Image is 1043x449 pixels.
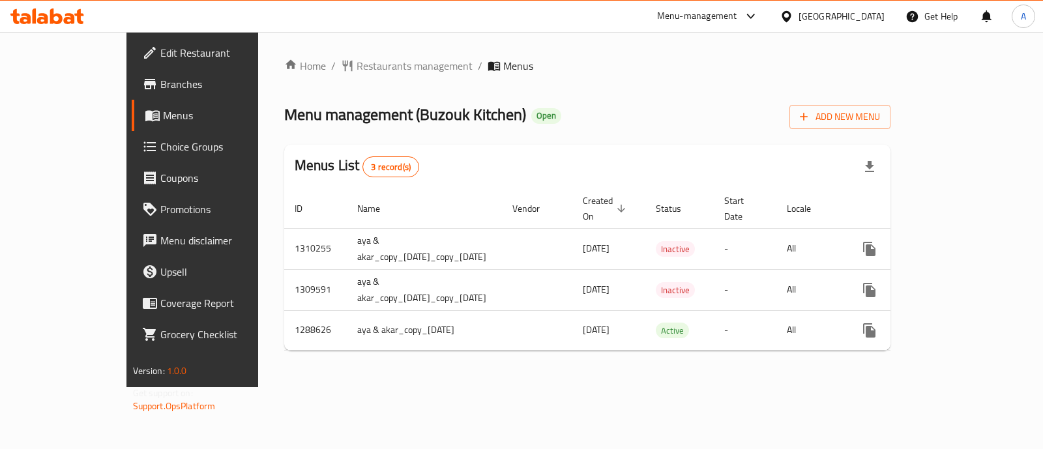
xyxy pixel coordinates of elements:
[163,108,290,123] span: Menus
[776,228,844,269] td: All
[132,131,301,162] a: Choice Groups
[885,233,917,265] button: Change Status
[160,295,290,311] span: Coverage Report
[133,398,216,414] a: Support.OpsPlatform
[787,201,828,216] span: Locale
[799,9,885,23] div: [GEOGRAPHIC_DATA]
[331,58,336,74] li: /
[885,315,917,346] button: Change Status
[885,274,917,306] button: Change Status
[132,37,301,68] a: Edit Restaurant
[854,233,885,265] button: more
[362,156,419,177] div: Total records count
[583,281,610,298] span: [DATE]
[347,310,502,350] td: aya & akar_copy_[DATE]
[724,193,761,224] span: Start Date
[478,58,482,74] li: /
[132,100,301,131] a: Menus
[295,201,319,216] span: ID
[656,241,695,257] div: Inactive
[363,161,419,173] span: 3 record(s)
[656,282,695,298] div: Inactive
[512,201,557,216] span: Vendor
[844,189,990,229] th: Actions
[583,321,610,338] span: [DATE]
[132,319,301,350] a: Grocery Checklist
[789,105,890,129] button: Add New Menu
[714,310,776,350] td: -
[132,162,301,194] a: Coupons
[776,269,844,310] td: All
[160,45,290,61] span: Edit Restaurant
[357,201,397,216] span: Name
[167,362,187,379] span: 1.0.0
[800,109,880,125] span: Add New Menu
[583,240,610,257] span: [DATE]
[133,384,193,401] span: Get support on:
[160,233,290,248] span: Menu disclaimer
[284,189,990,351] table: enhanced table
[284,269,347,310] td: 1309591
[284,228,347,269] td: 1310255
[714,269,776,310] td: -
[160,170,290,186] span: Coupons
[656,323,689,338] span: Active
[1021,9,1026,23] span: A
[132,68,301,100] a: Branches
[854,274,885,306] button: more
[132,194,301,225] a: Promotions
[583,193,630,224] span: Created On
[284,58,326,74] a: Home
[160,76,290,92] span: Branches
[854,315,885,346] button: more
[284,58,891,74] nav: breadcrumb
[347,228,502,269] td: aya & akar_copy_[DATE]_copy_[DATE]
[714,228,776,269] td: -
[656,283,695,298] span: Inactive
[657,8,737,24] div: Menu-management
[160,201,290,217] span: Promotions
[160,139,290,154] span: Choice Groups
[776,310,844,350] td: All
[656,242,695,257] span: Inactive
[341,58,473,74] a: Restaurants management
[133,362,165,379] span: Version:
[656,201,698,216] span: Status
[531,110,561,121] span: Open
[160,326,290,342] span: Grocery Checklist
[284,310,347,350] td: 1288626
[357,58,473,74] span: Restaurants management
[132,256,301,287] a: Upsell
[132,225,301,256] a: Menu disclaimer
[295,156,419,177] h2: Menus List
[531,108,561,124] div: Open
[284,100,526,129] span: Menu management ( Buzouk Kitchen )
[347,269,502,310] td: aya & akar_copy_[DATE]_copy_[DATE]
[503,58,533,74] span: Menus
[854,151,885,182] div: Export file
[160,264,290,280] span: Upsell
[132,287,301,319] a: Coverage Report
